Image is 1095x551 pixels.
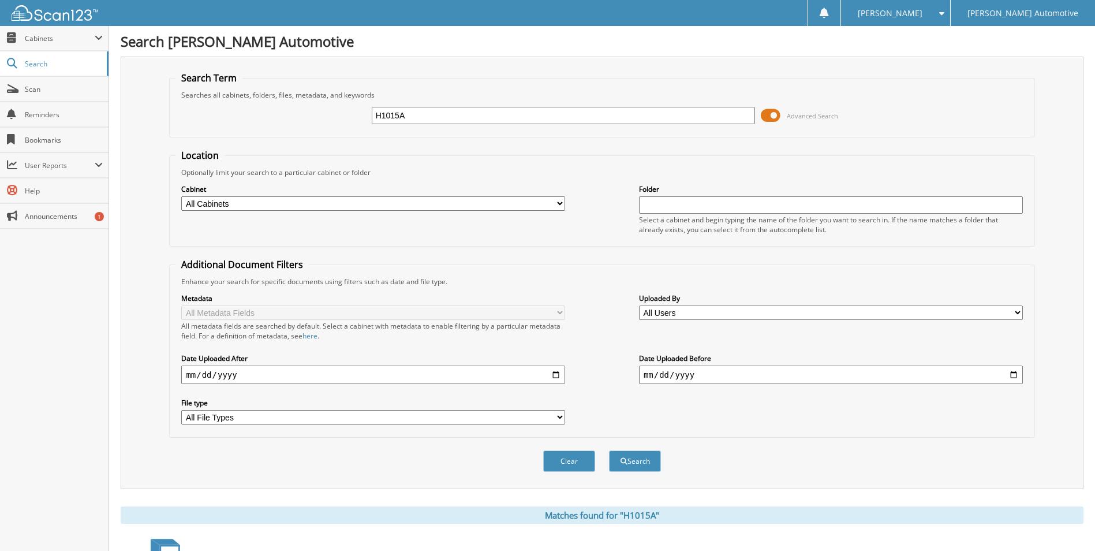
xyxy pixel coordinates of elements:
h1: Search [PERSON_NAME] Automotive [121,32,1083,51]
button: Clear [543,451,595,472]
label: File type [181,398,565,408]
span: Announcements [25,211,103,221]
input: start [181,366,565,384]
button: Search [609,451,661,472]
div: Enhance your search for specific documents using filters such as date and file type. [175,277,1028,286]
span: Search [25,59,101,69]
span: [PERSON_NAME] [858,10,922,17]
div: Select a cabinet and begin typing the name of the folder you want to search in. If the name match... [639,215,1023,234]
div: 1 [95,212,104,221]
span: User Reports [25,161,95,170]
input: end [639,366,1023,384]
label: Cabinet [181,184,565,194]
span: [PERSON_NAME] Automotive [967,10,1078,17]
label: Metadata [181,293,565,303]
label: Date Uploaded Before [639,353,1023,363]
label: Date Uploaded After [181,353,565,363]
span: Cabinets [25,33,95,43]
a: here [302,331,317,341]
legend: Search Term [175,72,242,84]
div: Searches all cabinets, folders, files, metadata, and keywords [175,90,1028,100]
img: scan123-logo-white.svg [12,5,98,21]
span: Bookmarks [25,135,103,145]
div: Optionally limit your search to a particular cabinet or folder [175,167,1028,177]
span: Reminders [25,110,103,120]
span: Advanced Search [787,111,838,120]
div: Matches found for "H1015A" [121,507,1083,524]
span: Scan [25,84,103,94]
div: All metadata fields are searched by default. Select a cabinet with metadata to enable filtering b... [181,321,565,341]
span: Help [25,186,103,196]
label: Folder [639,184,1023,194]
label: Uploaded By [639,293,1023,303]
legend: Additional Document Filters [175,258,309,271]
legend: Location [175,149,225,162]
